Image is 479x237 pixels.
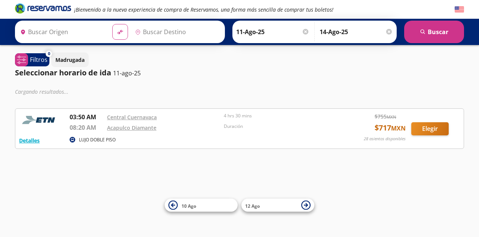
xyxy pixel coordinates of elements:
button: 12 Ago [241,199,314,212]
input: Buscar Origen [17,22,106,41]
button: Buscar [404,21,464,43]
small: MXN [391,124,406,132]
span: 10 Ago [181,202,196,209]
em: ¡Bienvenido a la nueva experiencia de compra de Reservamos, una forma más sencilla de comprar tus... [74,6,333,13]
button: 10 Ago [165,199,238,212]
button: Madrugada [51,52,89,67]
p: Madrugada [55,56,85,64]
span: 12 Ago [245,202,260,209]
small: MXN [387,114,396,120]
p: 08:20 AM [70,123,103,132]
p: 4 hrs 30 mins [224,112,337,119]
a: Brand Logo [15,3,71,16]
span: $ 755 [375,112,396,120]
p: 28 asientos disponibles [364,136,406,142]
em: Cargando resultados ... [15,88,68,95]
button: 0Filtros [15,53,49,66]
button: Detalles [19,136,40,144]
p: LUJO DOBLE PISO [79,136,116,143]
button: English [455,5,464,14]
a: Central Cuernavaca [107,114,157,121]
span: 0 [48,51,50,57]
a: Acapulco Diamante [107,124,156,131]
button: Elegir [411,122,449,135]
p: Filtros [30,55,48,64]
i: Brand Logo [15,3,71,14]
p: 11-ago-25 [113,69,141,78]
img: RESERVAMOS [19,112,60,127]
p: Seleccionar horario de ida [15,67,111,78]
input: Buscar Destino [132,22,221,41]
span: $ 717 [375,122,406,133]
input: Elegir Fecha [236,22,309,41]
p: Duración [224,123,337,130]
p: 03:50 AM [70,112,103,121]
input: Opcional [320,22,393,41]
